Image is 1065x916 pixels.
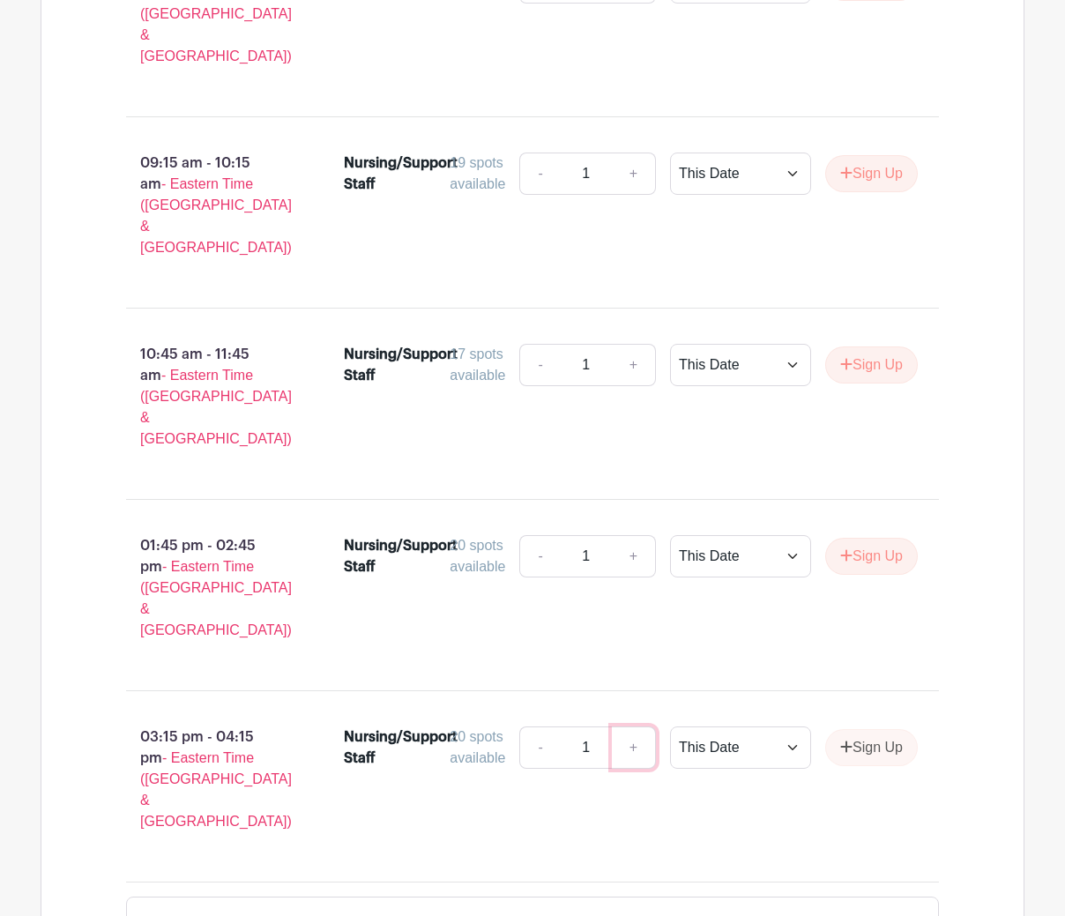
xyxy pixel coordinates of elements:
div: 20 spots available [450,535,505,577]
a: + [612,344,656,386]
a: - [519,726,560,769]
div: 19 spots available [450,153,505,195]
a: + [612,535,656,577]
a: - [519,153,560,195]
div: Nursing/Support Staff [344,344,466,386]
a: + [612,726,656,769]
div: Nursing/Support Staff [344,535,466,577]
p: 01:45 pm - 02:45 pm [98,528,316,648]
a: - [519,535,560,577]
div: Nursing/Support Staff [344,726,466,769]
span: - Eastern Time ([GEOGRAPHIC_DATA] & [GEOGRAPHIC_DATA]) [140,559,292,637]
button: Sign Up [825,346,918,384]
a: - [519,344,560,386]
div: Nursing/Support Staff [344,153,466,195]
span: - Eastern Time ([GEOGRAPHIC_DATA] & [GEOGRAPHIC_DATA]) [140,368,292,446]
p: 10:45 am - 11:45 am [98,337,316,457]
div: 17 spots available [450,344,505,386]
button: Sign Up [825,538,918,575]
button: Sign Up [825,155,918,192]
p: 03:15 pm - 04:15 pm [98,719,316,839]
a: + [612,153,656,195]
span: - Eastern Time ([GEOGRAPHIC_DATA] & [GEOGRAPHIC_DATA]) [140,176,292,255]
p: 09:15 am - 10:15 am [98,145,316,265]
div: 20 spots available [450,726,505,769]
span: - Eastern Time ([GEOGRAPHIC_DATA] & [GEOGRAPHIC_DATA]) [140,750,292,829]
